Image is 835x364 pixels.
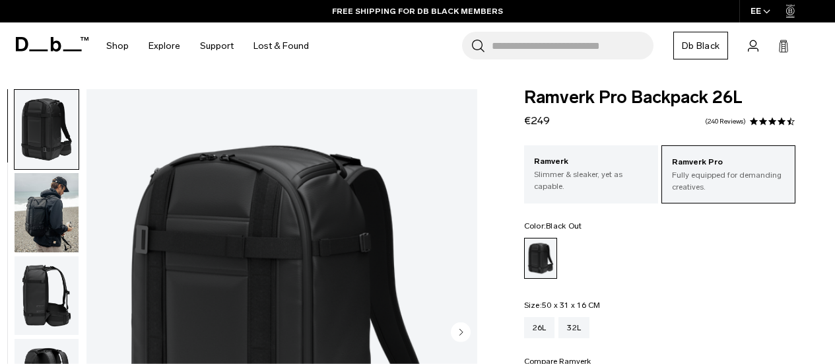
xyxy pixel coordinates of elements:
[14,172,79,253] button: Ramverk Pro Backpack 26L Black Out
[524,114,550,127] span: €249
[149,22,180,69] a: Explore
[673,32,728,59] a: Db Black
[253,22,309,69] a: Lost & Found
[15,90,79,169] img: Ramverk_pro_bacpack_26L_black_out_2024_1.png
[705,118,746,125] a: 240 reviews
[200,22,234,69] a: Support
[542,301,601,310] span: 50 x 31 x 16 CM
[524,317,555,338] a: 26L
[14,256,79,336] button: Ramverk_pro_bacpack_26L_black_out_2024_2.png
[524,222,582,230] legend: Color:
[96,22,319,69] nav: Main Navigation
[15,256,79,336] img: Ramverk_pro_bacpack_26L_black_out_2024_2.png
[534,168,648,192] p: Slimmer & sleaker, yet as capable.
[546,221,582,231] span: Black Out
[14,89,79,170] button: Ramverk_pro_bacpack_26L_black_out_2024_1.png
[672,156,785,169] p: Ramverk Pro
[524,89,795,106] span: Ramverk Pro Backpack 26L
[524,238,557,279] a: Black Out
[672,169,785,193] p: Fully equipped for demanding creatives.
[451,322,471,344] button: Next slide
[332,5,503,17] a: FREE SHIPPING FOR DB BLACK MEMBERS
[558,317,589,338] a: 32L
[534,155,648,168] p: Ramverk
[15,173,79,252] img: Ramverk Pro Backpack 26L Black Out
[524,145,658,202] a: Ramverk Slimmer & sleaker, yet as capable.
[524,301,601,309] legend: Size:
[106,22,129,69] a: Shop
